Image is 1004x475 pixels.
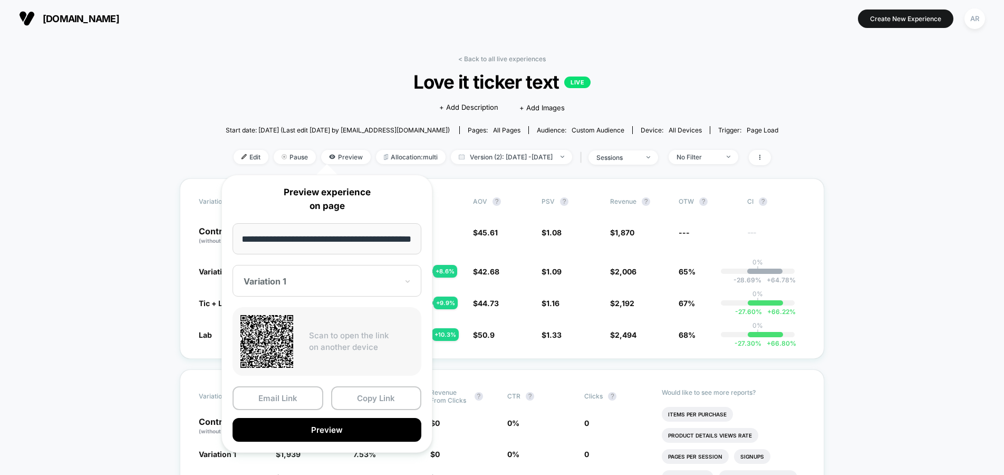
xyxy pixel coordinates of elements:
span: Variation [199,388,257,404]
span: 2,006 [615,267,636,276]
span: $ [473,267,499,276]
div: + 8.6 % [433,265,457,278]
span: $ [542,299,559,308]
span: --- [747,230,805,245]
span: Tic + Lab [199,299,231,308]
p: | [757,266,759,274]
span: Start date: [DATE] (Last edit [DATE] by [EMAIL_ADDRESS][DOMAIN_NAME]) [226,126,450,134]
button: ? [699,197,708,206]
span: + Add Images [519,103,565,112]
span: 68% [679,330,696,339]
span: + [767,308,771,316]
button: ? [642,197,650,206]
p: 0% [752,290,763,298]
span: $ [542,330,562,339]
p: Would like to see more reports? [662,388,806,396]
span: Revenue [610,197,636,205]
button: ? [560,197,568,206]
p: | [757,329,759,337]
span: Revenue From Clicks [430,388,469,404]
span: $ [473,299,499,308]
span: $ [610,330,636,339]
img: end [727,156,730,158]
span: 1,870 [615,228,634,237]
img: end [646,156,650,158]
span: (without changes) [199,237,246,244]
span: CTR [507,392,520,400]
span: all devices [669,126,702,134]
div: Pages: [468,126,520,134]
img: end [282,154,287,159]
span: 44.73 [478,299,499,308]
span: 65% [679,267,696,276]
span: Variation [199,197,257,206]
span: --- [679,228,690,237]
span: 0 [584,419,589,427]
span: 2,192 [615,299,634,308]
span: 64.78 % [761,276,796,284]
button: ? [526,392,534,401]
span: $ [473,228,498,237]
div: + 10.3 % [432,328,459,341]
div: No Filter [677,153,719,161]
img: rebalance [384,154,388,160]
span: Device: [632,126,710,134]
li: Product Details Views Rate [662,428,758,443]
li: Pages Per Session [662,449,729,464]
span: Version (2): [DATE] - [DATE] [451,150,572,164]
span: | [577,150,588,165]
span: 45.61 [478,228,498,237]
p: 0% [752,258,763,266]
span: -27.60 % [735,308,762,316]
p: 0% [752,321,763,329]
span: Lab [199,330,212,339]
span: + [767,276,771,284]
img: edit [242,154,247,159]
button: ? [759,197,767,206]
li: Signups [734,449,770,464]
span: $ [473,330,495,339]
p: Control [199,227,257,245]
img: Visually logo [19,11,35,26]
span: Edit [234,150,268,164]
span: OTW [679,197,737,206]
button: Create New Experience [858,9,953,28]
button: [DOMAIN_NAME] [16,10,122,27]
a: < Back to all live experiences [458,55,546,63]
span: 42.68 [478,267,499,276]
span: [DOMAIN_NAME] [43,13,119,24]
span: PSV [542,197,555,205]
span: 1.09 [546,267,562,276]
p: | [757,298,759,306]
span: 66.22 % [762,308,796,316]
span: $ [542,228,562,237]
span: Variation 1 [199,450,236,459]
p: Control [199,417,265,435]
span: Custom Audience [572,126,624,134]
div: + 9.9 % [433,297,458,309]
span: 0 % [507,419,519,427]
span: + Add Description [439,102,498,113]
div: Trigger: [718,126,778,134]
div: AR [964,8,985,29]
span: AOV [473,197,487,205]
span: 1.08 [546,228,562,237]
li: Items Per Purchase [662,407,733,422]
span: 66.80 % [761,339,796,347]
p: Preview experience on page [233,186,421,213]
span: 1.33 [546,330,562,339]
button: Email Link [233,386,323,410]
p: LIVE [564,77,591,88]
img: end [561,156,564,158]
span: $ [542,267,562,276]
span: $ [610,228,634,237]
div: Audience: [537,126,624,134]
span: CI [747,197,805,206]
span: $ [610,299,634,308]
span: Page Load [747,126,778,134]
span: $ [610,267,636,276]
span: + [767,339,771,347]
span: 67% [679,299,695,308]
button: ? [475,392,483,401]
span: Allocation: multi [376,150,446,164]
